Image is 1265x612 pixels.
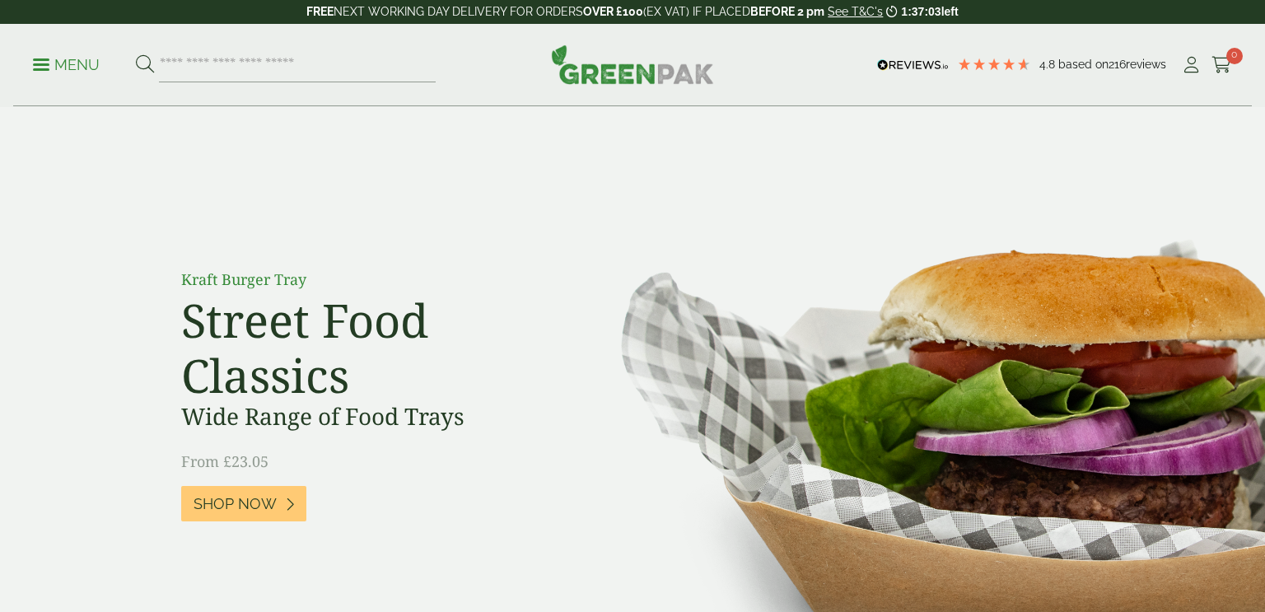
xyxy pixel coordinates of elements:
img: GreenPak Supplies [551,44,714,84]
img: REVIEWS.io [877,59,949,71]
p: Menu [33,55,100,75]
p: Kraft Burger Tray [181,269,552,291]
span: left [941,5,959,18]
span: 0 [1226,48,1243,64]
strong: BEFORE 2 pm [750,5,824,18]
span: 4.8 [1039,58,1058,71]
span: 1:37:03 [901,5,941,18]
a: 0 [1211,53,1232,77]
h2: Street Food Classics [181,292,552,403]
span: 216 [1109,58,1126,71]
span: Based on [1058,58,1109,71]
a: Shop Now [181,486,306,521]
span: reviews [1126,58,1166,71]
h3: Wide Range of Food Trays [181,403,552,431]
strong: OVER £100 [583,5,643,18]
span: From £23.05 [181,451,268,471]
strong: FREE [306,5,334,18]
a: Menu [33,55,100,72]
span: Shop Now [194,495,277,513]
div: 4.79 Stars [957,57,1031,72]
i: Cart [1211,57,1232,73]
a: See T&C's [828,5,883,18]
i: My Account [1181,57,1202,73]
